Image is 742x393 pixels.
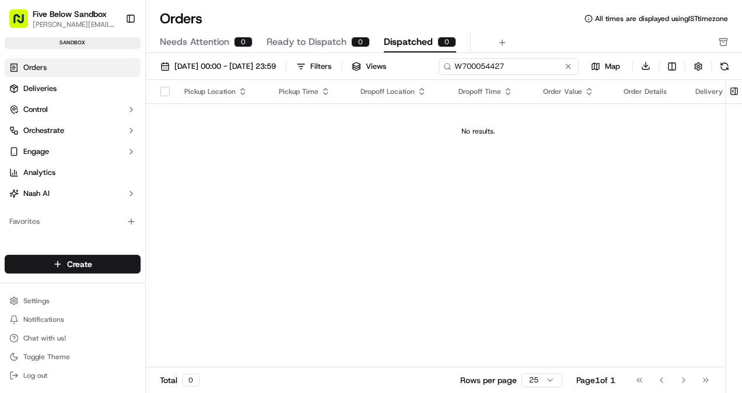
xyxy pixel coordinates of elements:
[23,188,50,199] span: Nash AI
[40,111,191,122] div: Start new chat
[110,169,187,180] span: API Documentation
[23,352,70,362] span: Toggle Theme
[7,164,94,185] a: 📗Knowledge Base
[12,11,35,34] img: Nash
[439,58,579,75] input: Type to search
[595,14,728,23] span: All times are displayed using IST timezone
[360,87,440,96] div: Dropoff Location
[160,9,202,28] h1: Orders
[33,8,107,20] button: Five Below Sandbox
[291,58,337,75] button: Filters
[5,184,141,203] button: Nash AI
[437,37,456,47] div: 0
[5,240,141,259] div: Available Products
[5,349,141,365] button: Toggle Theme
[346,58,391,75] button: Views
[40,122,148,132] div: We're available if you need us!
[351,37,370,47] div: 0
[384,35,433,49] span: Dispatched
[543,87,605,96] div: Order Value
[459,87,524,96] div: Dropoff Time
[5,293,141,309] button: Settings
[5,58,141,77] a: Orders
[5,37,141,49] div: sandbox
[5,255,141,273] button: Create
[23,334,66,343] span: Chat with us!
[5,367,141,384] button: Log out
[5,330,141,346] button: Chat with us!
[12,46,212,65] p: Welcome 👋
[82,196,141,206] a: Powered byPylon
[23,125,64,136] span: Orchestrate
[23,62,47,73] span: Orders
[184,87,260,96] div: Pickup Location
[23,169,89,180] span: Knowledge Base
[310,61,331,72] div: Filters
[12,111,33,132] img: 1736555255976-a54dd68f-1ca7-489b-9aae-adbdc363a1c4
[624,87,677,96] div: Order Details
[583,59,628,73] button: Map
[12,170,21,179] div: 📗
[460,374,517,386] p: Rows per page
[23,83,57,94] span: Deliveries
[155,58,281,75] button: [DATE] 00:00 - [DATE] 23:59
[5,121,141,140] button: Orchestrate
[5,142,141,161] button: Engage
[366,61,386,72] span: Views
[5,79,141,98] a: Deliveries
[23,146,49,157] span: Engage
[174,61,276,72] span: [DATE] 00:00 - [DATE] 23:59
[160,35,229,49] span: Needs Attention
[198,114,212,128] button: Start new chat
[23,167,55,178] span: Analytics
[23,104,48,115] span: Control
[716,58,733,75] button: Refresh
[5,5,121,33] button: Five Below Sandbox[PERSON_NAME][EMAIL_ADDRESS][DOMAIN_NAME]
[605,61,620,72] span: Map
[33,20,116,29] button: [PERSON_NAME][EMAIL_ADDRESS][DOMAIN_NAME]
[5,212,141,231] div: Favorites
[23,315,64,324] span: Notifications
[5,311,141,328] button: Notifications
[5,100,141,119] button: Control
[30,75,210,87] input: Got a question? Start typing here...
[67,258,92,270] span: Create
[5,163,141,182] a: Analytics
[234,37,253,47] div: 0
[99,170,108,179] div: 💻
[94,164,192,185] a: 💻API Documentation
[182,374,199,387] div: 0
[576,374,615,386] div: Page 1 of 1
[279,87,341,96] div: Pickup Time
[116,197,141,206] span: Pylon
[23,371,47,380] span: Log out
[160,374,199,387] div: Total
[267,35,346,49] span: Ready to Dispatch
[23,296,50,306] span: Settings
